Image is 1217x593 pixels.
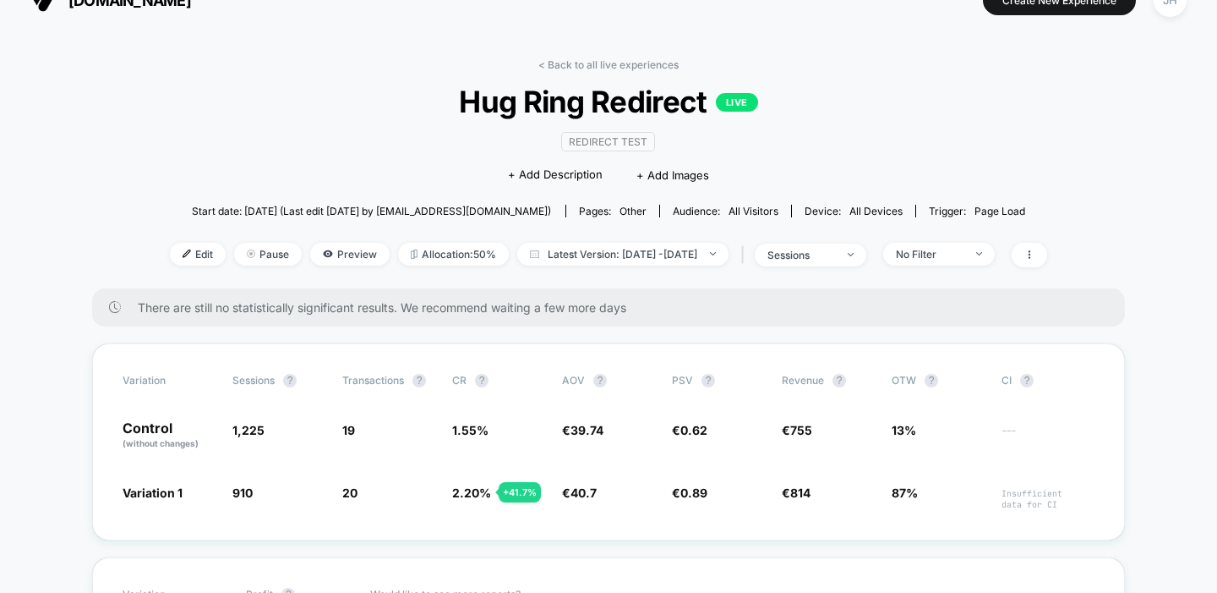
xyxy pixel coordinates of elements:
[123,374,216,387] span: Variation
[123,438,199,448] span: (without changes)
[673,205,778,217] div: Audience:
[680,423,707,437] span: 0.62
[517,243,729,266] span: Latest Version: [DATE] - [DATE]
[619,205,647,217] span: other
[475,374,488,387] button: ?
[593,374,607,387] button: ?
[310,243,390,266] span: Preview
[892,423,916,437] span: 13%
[737,243,755,267] span: |
[790,423,812,437] span: 755
[342,374,404,387] span: Transactions
[123,486,183,500] span: Variation 1
[672,423,707,437] span: €
[782,423,812,437] span: €
[672,374,693,387] span: PSV
[729,205,778,217] span: All Visitors
[232,423,265,437] span: 1,225
[170,243,226,266] span: Edit
[892,374,985,387] span: OTW
[848,253,854,256] img: end
[247,250,255,258] img: end
[782,486,810,500] span: €
[1001,374,1094,387] span: CI
[1001,488,1094,510] span: Insufficient data for CI
[562,423,603,437] span: €
[1001,426,1094,450] span: ---
[701,374,715,387] button: ?
[790,486,810,500] span: 814
[561,132,655,151] span: Redirect Test
[929,205,1025,217] div: Trigger:
[562,374,585,387] span: AOV
[672,486,707,500] span: €
[398,243,509,266] span: Allocation: 50%
[123,421,216,450] p: Control
[283,374,297,387] button: ?
[411,250,417,259] img: rebalance
[138,300,1091,315] span: There are still no statistically significant results. We recommend waiting a few more days
[974,205,1025,217] span: Page Load
[562,486,597,500] span: €
[570,423,603,437] span: 39.74
[680,486,707,500] span: 0.89
[342,486,357,500] span: 20
[499,482,541,502] div: + 41.7 %
[452,486,491,500] span: 2.20 %
[538,58,679,71] a: < Back to all live experiences
[234,243,302,266] span: Pause
[192,205,551,217] span: Start date: [DATE] (Last edit [DATE] by [EMAIL_ADDRESS][DOMAIN_NAME])
[530,250,539,258] img: calendar
[896,248,963,261] div: No Filter
[452,423,488,437] span: 1.55 %
[849,205,903,217] span: all devices
[892,486,918,500] span: 87%
[183,250,191,258] img: edit
[716,93,758,112] p: LIVE
[342,423,355,437] span: 19
[782,374,824,387] span: Revenue
[710,252,716,255] img: end
[232,486,253,500] span: 910
[832,374,846,387] button: ?
[508,167,603,184] span: + Add Description
[791,205,915,217] span: Device:
[579,205,647,217] div: Pages:
[452,374,467,387] span: CR
[232,374,275,387] span: Sessions
[214,84,1003,119] span: Hug Ring Redirect
[570,486,597,500] span: 40.7
[1020,374,1034,387] button: ?
[925,374,938,387] button: ?
[767,249,835,261] div: sessions
[636,168,709,182] span: + Add Images
[976,252,982,255] img: end
[412,374,426,387] button: ?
